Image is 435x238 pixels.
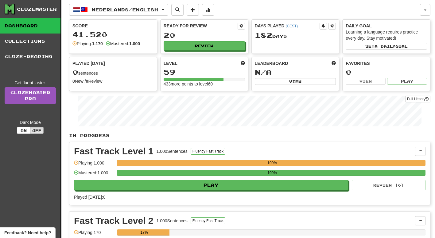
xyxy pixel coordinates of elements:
[4,230,51,236] span: Open feedback widget
[17,6,57,12] div: Clozemaster
[5,119,56,125] div: Dark Mode
[72,79,75,84] strong: 0
[119,170,425,176] div: 100%
[72,60,105,66] span: Played [DATE]
[346,68,427,76] div: 0
[191,217,225,224] button: Fluency Fast Track
[164,81,245,87] div: 433 more points to level 60
[72,68,154,76] div: sentences
[241,60,245,66] span: Score more points to level up
[187,4,199,16] button: Add sentence to collection
[74,170,114,180] div: Mastered: 1.000
[72,78,154,84] div: New / Review
[72,41,103,47] div: Playing:
[346,29,427,41] div: Learning a language requires practice every day. Stay motivated!
[255,23,320,29] div: Days Played
[106,41,140,47] div: Mastered:
[285,24,298,28] a: (CEST)
[164,31,245,39] div: 20
[72,68,78,76] span: 0
[191,148,225,155] button: Fluency Fast Track
[72,23,154,29] div: Score
[346,60,427,66] div: Favorites
[164,60,177,66] span: Level
[157,218,188,224] div: 1.000 Sentences
[72,31,154,38] div: 41.520
[255,60,288,66] span: Leaderboard
[171,4,184,16] button: Search sentences
[74,180,348,190] button: Play
[74,160,114,170] div: Playing: 1.000
[30,127,44,134] button: Off
[346,78,386,85] button: View
[74,147,153,156] div: Fast Track Level 1
[164,41,245,50] button: Review
[255,78,336,85] button: View
[332,60,336,66] span: This week in points, UTC
[5,80,56,86] div: Get fluent faster.
[255,31,336,39] div: Day s
[17,127,30,134] button: On
[74,216,153,225] div: Fast Track Level 2
[74,195,105,200] span: Played [DATE]: 0
[352,180,425,190] button: Review (0)
[346,43,427,50] button: Seta dailygoal
[86,79,88,84] strong: 0
[164,23,238,29] div: Ready for Review
[5,87,56,104] a: ClozemasterPro
[129,41,140,46] strong: 1.000
[157,148,188,154] div: 1.000 Sentences
[405,96,430,102] button: Full History
[255,31,272,39] span: 182
[375,44,395,48] span: a daily
[119,160,425,166] div: 100%
[92,41,103,46] strong: 1.170
[164,68,245,76] div: 59
[119,229,169,236] div: 17%
[92,7,158,12] span: Nederlands / English
[202,4,214,16] button: More stats
[69,133,430,139] p: In Progress
[255,68,272,76] span: N/A
[69,4,168,16] button: Nederlands/English
[346,23,427,29] div: Daily Goal
[387,78,427,85] button: Play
